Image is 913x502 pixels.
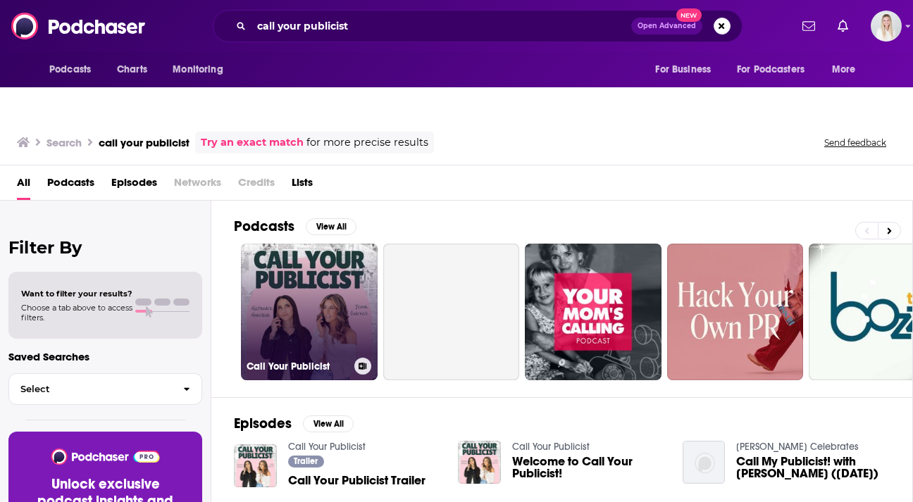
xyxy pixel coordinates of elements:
h3: Call Your Publicist [247,360,349,372]
h2: Filter By [8,237,202,258]
span: New [676,8,702,22]
button: open menu [645,56,728,83]
p: Saved Searches [8,350,202,363]
a: Podcasts [47,171,94,200]
a: Show notifications dropdown [832,14,854,38]
a: Call Your Publicist [288,441,366,453]
a: Show notifications dropdown [797,14,821,38]
img: User Profile [871,11,902,42]
button: Show profile menu [871,11,902,42]
button: View All [303,415,354,432]
a: All [17,171,30,200]
a: Richard Skipper Celebrates [736,441,859,453]
a: Call Your Publicist Trailer [288,475,426,487]
div: Search podcasts, credits, & more... [213,10,743,42]
img: Welcome to Call Your Publicist! [458,441,501,484]
a: PodcastsView All [234,218,356,235]
span: Logged in as smclean [871,11,902,42]
input: Search podcasts, credits, & more... [251,15,631,37]
h3: Search [46,136,82,149]
h2: Podcasts [234,218,294,235]
span: Monitoring [173,60,223,80]
span: More [832,60,856,80]
span: Choose a tab above to access filters. [21,303,132,322]
img: Podchaser - Follow, Share and Rate Podcasts [11,13,147,39]
span: for more precise results [306,134,428,151]
a: Lists [292,171,313,200]
a: Charts [108,56,156,83]
span: Charts [117,60,147,80]
button: Send feedback [820,137,890,149]
a: Call Your Publicist [512,441,590,453]
span: Call My Publicist! with [PERSON_NAME] ([DATE]) [736,456,890,479]
a: Welcome to Call Your Publicist! [512,456,666,479]
a: EpisodesView All [234,415,354,432]
button: open menu [163,56,241,83]
h3: call your publicist [99,136,190,149]
img: Call My Publicist! with Joshua Ellis (4/27/2021) [683,441,726,484]
span: Trailer [294,457,318,465]
a: Try an exact match [201,134,304,151]
button: open menu [728,56,825,83]
span: For Business [655,60,711,80]
span: Select [9,384,172,394]
a: Call My Publicist! with Joshua Ellis (4/27/2021) [736,456,890,479]
span: Podcasts [49,60,91,80]
button: open menu [822,56,874,83]
button: Select [8,373,202,405]
a: Call Your Publicist [241,244,378,380]
a: Episodes [111,171,157,200]
button: open menu [39,56,109,83]
span: Networks [174,171,221,200]
h2: Episodes [234,415,292,432]
span: For Podcasters [737,60,805,80]
span: Want to filter your results? [21,289,132,299]
span: Credits [238,171,275,200]
button: View All [306,218,356,235]
button: Open AdvancedNew [631,18,702,34]
img: Podchaser - Follow, Share and Rate Podcasts [50,448,161,465]
span: Open Advanced [638,23,696,30]
img: Call Your Publicist Trailer [234,444,277,487]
